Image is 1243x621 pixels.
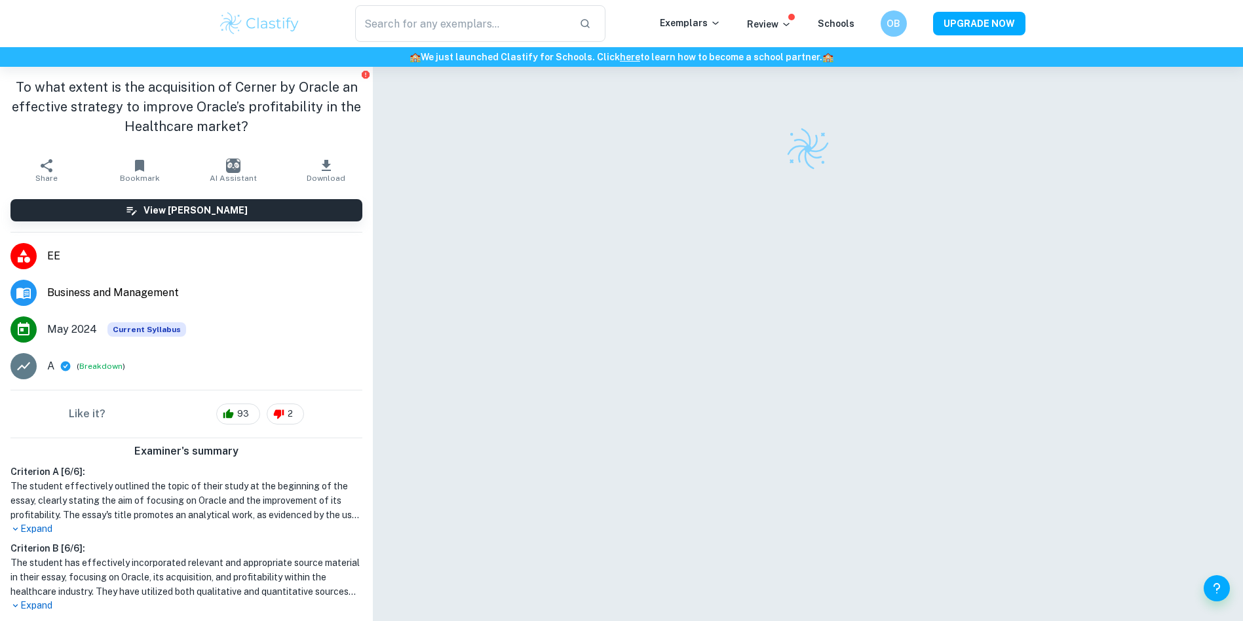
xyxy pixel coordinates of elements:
button: Report issue [360,69,370,79]
h6: Criterion B [ 6 / 6 ]: [10,541,362,555]
span: EE [47,248,362,264]
button: Bookmark [93,152,186,189]
div: 2 [267,404,304,424]
button: AI Assistant [187,152,280,189]
div: This exemplar is based on the current syllabus. Feel free to refer to it for inspiration/ideas wh... [107,322,186,337]
h6: OB [886,16,901,31]
p: Exemplars [660,16,721,30]
h6: View [PERSON_NAME] [143,203,248,217]
span: 2 [280,407,300,421]
img: AI Assistant [226,159,240,173]
p: Expand [10,522,362,536]
button: Download [280,152,373,189]
button: Breakdown [79,360,123,372]
span: May 2024 [47,322,97,337]
span: Share [35,174,58,183]
span: Business and Management [47,285,362,301]
h6: Examiner's summary [5,443,368,459]
h6: Criterion A [ 6 / 6 ]: [10,464,362,479]
span: 93 [230,407,256,421]
span: ( ) [77,360,125,373]
span: Download [307,174,345,183]
span: 🏫 [822,52,833,62]
p: Review [747,17,792,31]
p: A [47,358,54,374]
h1: The student effectively outlined the topic of their study at the beginning of the essay, clearly ... [10,479,362,522]
h1: The student has effectively incorporated relevant and appropriate source material in their essay,... [10,555,362,599]
a: Schools [818,18,854,29]
input: Search for any exemplars... [355,5,569,42]
h6: We just launched Clastify for Schools. Click to learn how to become a school partner. [3,50,1240,64]
h6: Like it? [69,406,105,422]
span: Current Syllabus [107,322,186,337]
button: OB [881,10,907,37]
span: Bookmark [120,174,160,183]
a: here [620,52,640,62]
div: 93 [216,404,260,424]
h1: To what extent is the acquisition of Cerner by Oracle an effective strategy to improve Oracle’s p... [10,77,362,136]
button: UPGRADE NOW [933,12,1025,35]
img: Clastify logo [218,10,301,37]
span: AI Assistant [210,174,257,183]
button: View [PERSON_NAME] [10,199,362,221]
img: Clastify logo [785,126,831,172]
p: Expand [10,599,362,612]
span: 🏫 [410,52,421,62]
